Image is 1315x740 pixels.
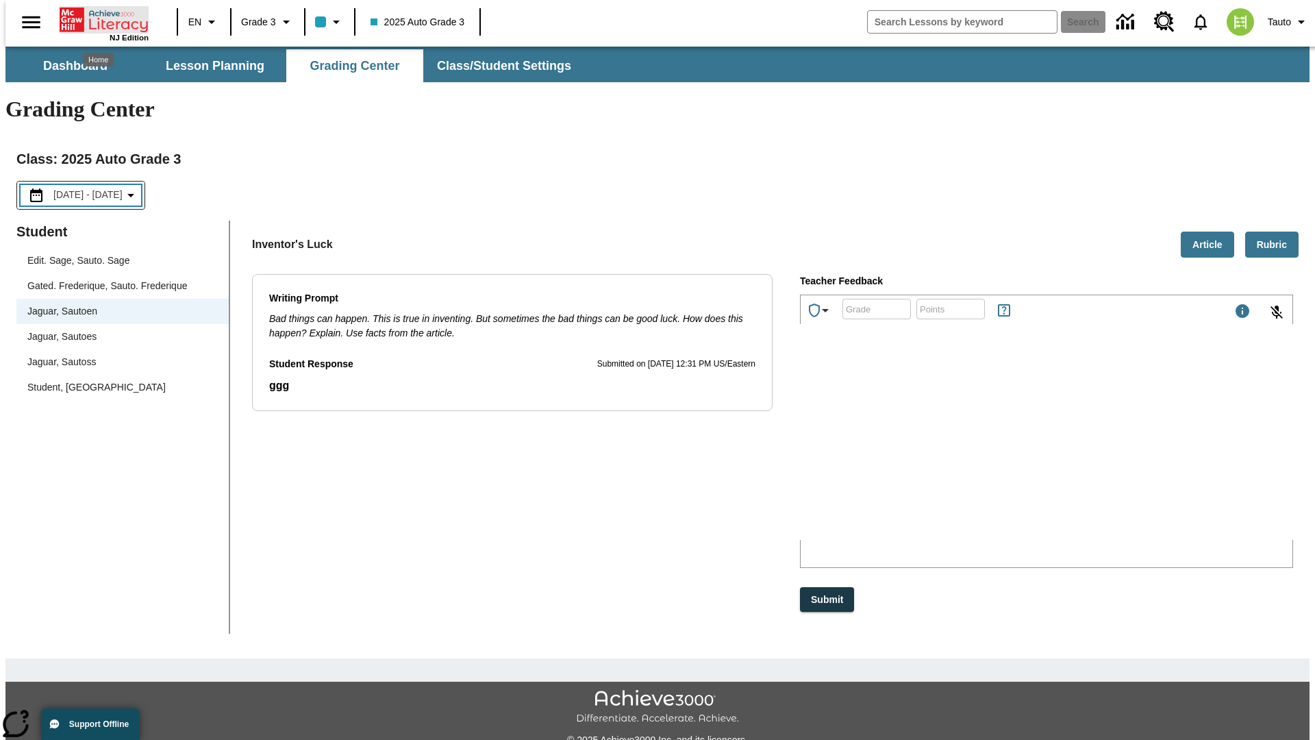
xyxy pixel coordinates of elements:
p: Writing Prompt [269,291,755,306]
button: Class/Student Settings [426,49,582,82]
a: Resource Center, Will open in new tab [1146,3,1183,40]
button: Language: EN, Select a language [182,10,226,34]
span: Tauto [1268,15,1291,29]
span: Grading Center [310,58,399,74]
p: Student [16,221,229,243]
div: Points: Must be equal to or less than 25. [916,299,985,319]
span: Lesson Planning [166,58,264,74]
button: Support Offline [41,708,140,740]
span: Grade 3 [241,15,276,29]
div: Home [83,53,114,66]
a: Data Center [1108,3,1146,41]
div: Jaguar, Sautoen [27,304,97,319]
button: Lesson Planning [147,49,284,82]
button: Achievements [801,297,839,324]
div: Jaguar, Sautoss [27,355,96,369]
p: Submitted on [DATE] 12:31 PM US/Eastern [597,358,755,371]
input: Grade: Letters, numbers, %, + and - are allowed. [842,291,911,328]
button: Click to activate and allow voice recognition [1260,296,1293,329]
div: Student, [GEOGRAPHIC_DATA] [16,375,229,400]
p: Student Response [269,357,353,372]
div: Student, [GEOGRAPHIC_DATA] [27,380,166,395]
span: Support Offline [69,719,129,729]
div: SubNavbar [5,49,584,82]
p: Bad things can happen. This is true in inventing. But sometimes the bad things can be good luck. ... [269,312,755,341]
span: NJ Edition [110,34,149,42]
p: Inventor's Luck [252,236,333,253]
img: avatar image [1227,8,1254,36]
button: Open side menu [11,2,51,42]
button: Grade: Grade 3, Select a grade [236,10,300,34]
div: Gated. Frederique, Sauto. Frederique [27,279,187,293]
div: Jaguar, Sautoss [16,349,229,375]
p: oexXM [5,11,200,23]
button: Submit [800,587,854,613]
button: Rules for Earning Points and Achievements, Will open in new tab [990,297,1018,324]
div: SubNavbar [5,47,1310,82]
p: ggg [269,378,755,394]
button: Grading Center [286,49,423,82]
div: Edit. Sage, Sauto. Sage [16,248,229,273]
input: Points: Must be equal to or less than 25. [916,291,985,328]
button: Select the date range menu item [23,187,139,203]
a: Notifications [1183,4,1218,40]
span: [DATE] - [DATE] [53,188,123,202]
input: search field [868,11,1057,33]
div: Jaguar, Sautoes [27,330,97,344]
button: Dashboard [7,49,144,82]
div: Edit. Sage, Sauto. Sage [27,254,129,268]
button: Class color is light blue. Change class color [310,10,350,34]
a: Home [60,6,149,34]
p: Student Response [269,378,755,394]
button: Rubric, Will open in new tab [1245,232,1299,258]
div: Home [60,5,149,42]
p: Teacher Feedback [800,274,1293,289]
span: EN [188,15,201,29]
div: Maximum 1000 characters Press Escape to exit toolbar and use left and right arrow keys to access ... [1234,303,1251,322]
button: Select a new avatar [1218,4,1262,40]
h1: Grading Center [5,97,1310,122]
div: Gated. Frederique, Sauto. Frederique [16,273,229,299]
div: Jaguar, Sautoen [16,299,229,324]
button: Article, Will open in new tab [1181,232,1234,258]
div: Grade: Letters, numbers, %, + and - are allowed. [842,299,911,319]
h2: Class : 2025 Auto Grade 3 [16,148,1299,170]
img: Achieve3000 Differentiate Accelerate Achieve [576,690,739,725]
span: Dashboard [43,58,108,74]
button: Profile/Settings [1262,10,1315,34]
span: Class/Student Settings [437,58,571,74]
svg: Collapse Date Range Filter [123,187,139,203]
span: 2025 Auto Grade 3 [371,15,465,29]
body: Type your response here. [5,11,200,23]
div: Jaguar, Sautoes [16,324,229,349]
